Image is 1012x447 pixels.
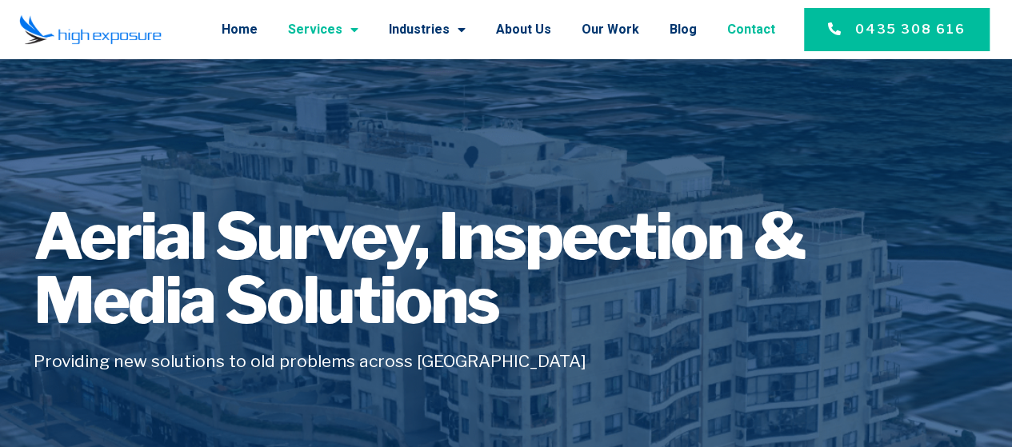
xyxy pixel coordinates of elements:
h1: Aerial Survey, Inspection & Media Solutions [34,205,978,333]
nav: Menu [178,9,775,50]
img: Final-Logo copy [19,14,162,45]
a: Industries [389,9,466,50]
h5: Providing new solutions to old problems across [GEOGRAPHIC_DATA] [34,349,978,374]
a: Contact [727,9,775,50]
a: Home [222,9,258,50]
span: 0435 308 616 [855,20,966,39]
a: Blog [670,9,697,50]
a: Services [288,9,358,50]
a: 0435 308 616 [804,8,990,51]
a: About Us [496,9,551,50]
a: Our Work [582,9,639,50]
